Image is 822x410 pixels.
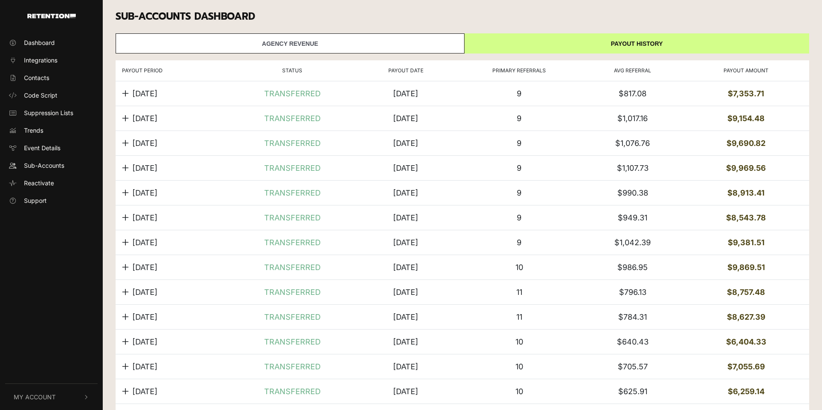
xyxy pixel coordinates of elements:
[5,193,98,208] a: Support
[393,336,418,348] div: [DATE]
[615,139,650,148] span: $1,076.76
[132,237,158,248] span: [DATE]
[264,336,321,348] span: TRANSFERRED
[393,137,418,149] div: [DATE]
[727,263,765,272] strong: $9,869.51
[132,311,158,323] span: [DATE]
[727,188,765,197] strong: $8,913.41
[617,188,648,197] span: $990.38
[132,261,158,273] span: [DATE]
[132,162,158,174] span: [DATE]
[116,33,465,53] a: Agency Revenue
[5,176,98,190] a: Reactivate
[617,337,649,346] span: $640.43
[235,67,349,74] div: Status
[618,362,648,371] span: $705.57
[618,387,647,396] span: $625.91
[24,196,47,205] span: Support
[517,188,521,197] span: 9
[727,362,765,371] strong: $7,055.69
[619,89,646,98] span: $817.08
[517,238,521,247] span: 9
[728,238,765,247] strong: $9,381.51
[132,212,158,223] span: [DATE]
[5,106,98,120] a: Suppression Lists
[24,108,73,117] span: Suppression Lists
[515,337,523,346] span: 10
[728,387,765,396] strong: $6,259.14
[516,288,522,297] span: 11
[517,114,521,123] span: 9
[349,67,462,74] div: PAYOUT DATE
[264,237,321,248] span: TRANSFERRED
[5,141,98,155] a: Event Details
[614,238,651,247] span: $1,042.39
[5,71,98,85] a: Contacts
[132,386,158,397] span: [DATE]
[619,288,646,297] span: $796.13
[393,237,418,248] div: [DATE]
[393,261,418,273] div: [DATE]
[5,53,98,67] a: Integrations
[132,137,158,149] span: [DATE]
[264,311,321,323] span: TRANSFERRED
[116,11,809,23] h3: Sub-Accounts Dashboard
[24,143,60,152] span: Event Details
[618,312,647,321] span: $784.31
[576,67,689,74] div: AVG REFERRAL
[618,213,647,222] span: $949.31
[24,56,57,65] span: Integrations
[517,139,521,148] span: 9
[24,38,55,47] span: Dashboard
[24,91,57,100] span: Code Script
[515,263,523,272] span: 10
[727,288,765,297] strong: $8,757.48
[264,261,321,273] span: TRANSFERRED
[726,213,766,222] strong: $8,543.78
[264,88,321,99] span: TRANSFERRED
[726,337,766,346] strong: $6,404.33
[264,113,321,124] span: TRANSFERRED
[393,361,418,372] div: [DATE]
[264,137,321,149] span: TRANSFERRED
[132,286,158,298] span: [DATE]
[393,113,418,124] div: [DATE]
[5,384,98,410] button: My Account
[617,163,649,172] span: $1,107.73
[24,161,64,170] span: Sub-Accounts
[132,361,158,372] span: [DATE]
[727,114,765,123] strong: $9,154.48
[122,67,235,74] div: PAYOUT PERIOD
[132,88,158,99] span: [DATE]
[264,162,321,174] span: TRANSFERRED
[132,113,158,124] span: [DATE]
[264,386,321,397] span: TRANSFERRED
[617,114,648,123] span: $1,017.16
[5,158,98,172] a: Sub-Accounts
[393,212,418,223] div: [DATE]
[264,286,321,298] span: TRANSFERRED
[393,386,418,397] div: [DATE]
[727,312,765,321] strong: $8,627.39
[264,187,321,199] span: TRANSFERRED
[393,187,418,199] div: [DATE]
[14,392,56,401] span: My Account
[393,286,418,298] div: [DATE]
[24,126,43,135] span: Trends
[515,387,523,396] span: 10
[27,14,76,18] img: Retention.com
[5,88,98,102] a: Code Script
[264,361,321,372] span: TRANSFERRED
[132,336,158,348] span: [DATE]
[728,89,764,98] strong: $7,353.71
[727,139,765,148] strong: $9,690.82
[516,312,522,321] span: 11
[462,67,576,74] div: PRIMARY REFERRALS
[517,89,521,98] span: 9
[465,33,809,53] a: Payout History
[264,212,321,223] span: TRANSFERRED
[617,263,648,272] span: $986.95
[726,163,766,172] strong: $9,969.56
[393,162,418,174] div: [DATE]
[5,36,98,50] a: Dashboard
